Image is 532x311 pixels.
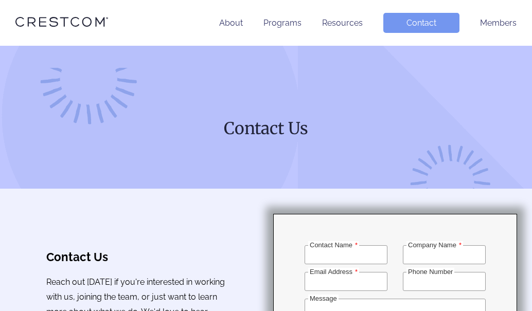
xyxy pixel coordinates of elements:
label: Phone Number [406,268,454,276]
a: About [219,18,243,28]
label: Message [308,295,339,302]
a: Programs [263,18,302,28]
a: Resources [322,18,363,28]
h3: Contact Us [46,250,227,264]
label: Contact Name [308,241,359,249]
a: Members [480,18,517,28]
h1: Contact Us [69,118,463,139]
a: Contact [383,13,459,33]
label: Email Address [308,268,359,276]
label: Company Name [406,241,463,249]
